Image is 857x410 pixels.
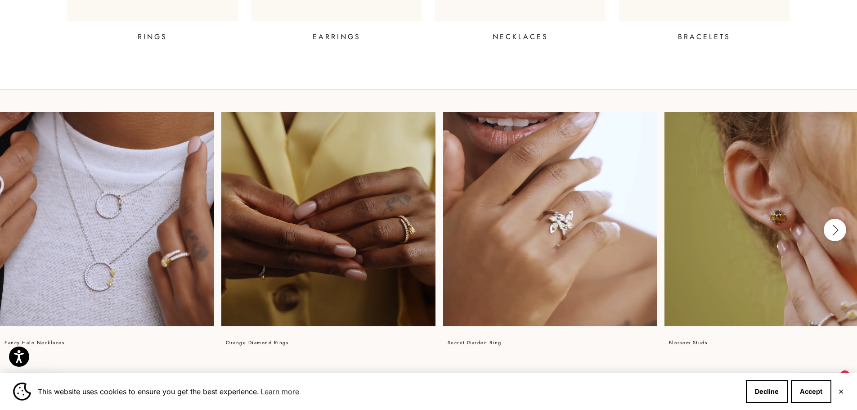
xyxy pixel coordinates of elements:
[13,383,31,401] img: Cookie banner
[4,337,64,348] p: fancy halo necklaces
[138,32,167,42] p: RINGS
[448,337,502,348] p: Secret Garden ring
[669,337,708,348] p: blossom studs
[791,380,831,403] button: Accept
[259,385,301,398] a: Learn more
[838,389,844,394] button: Close
[678,32,731,42] p: BRACELETS
[746,380,788,403] button: Decline
[443,112,657,348] a: Secret Garden ring
[493,32,548,42] p: NECKLACES
[226,337,288,348] p: orange diamond rings
[313,32,361,42] p: EARRINGS
[38,385,739,398] span: This website uses cookies to ensure you get the best experience.
[221,112,435,348] a: orange diamond rings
